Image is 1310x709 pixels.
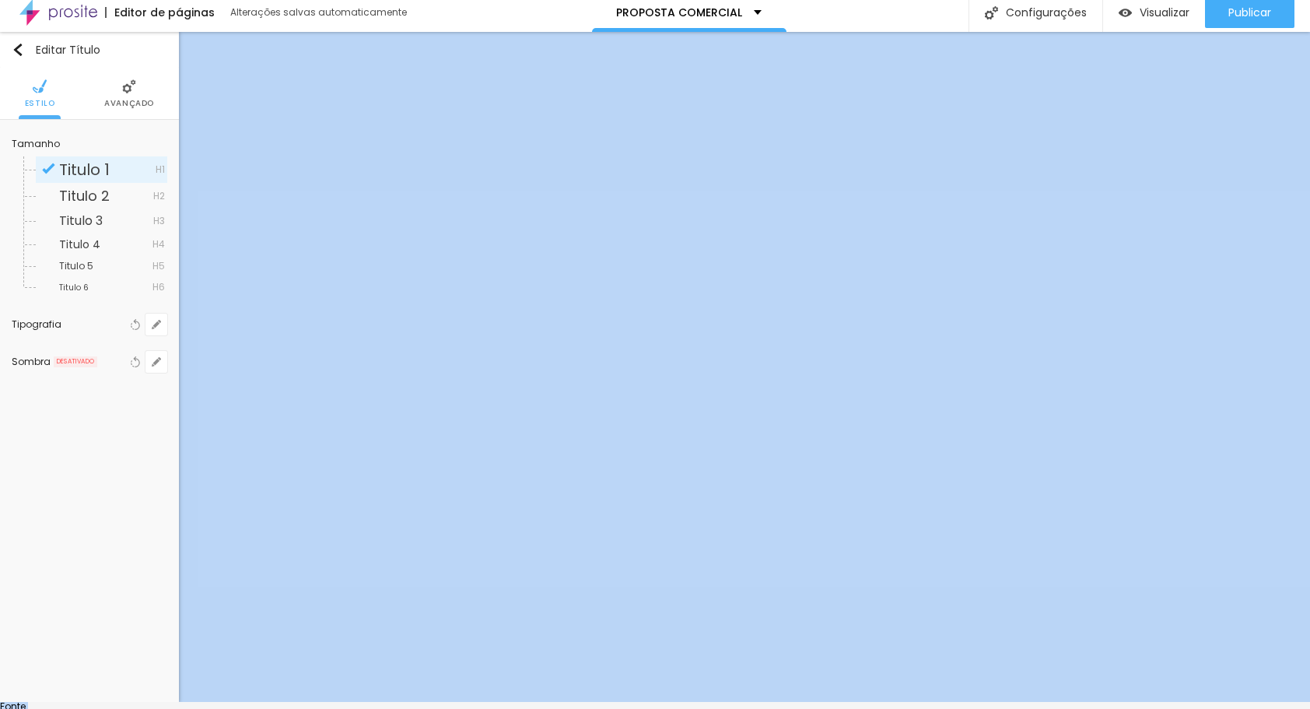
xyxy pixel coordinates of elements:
[153,191,165,201] span: H2
[59,159,110,181] span: Titulo 1
[1140,6,1189,19] span: Visualizar
[153,216,165,226] span: H3
[59,259,93,272] span: Titulo 5
[104,100,154,107] span: Avançado
[1228,6,1271,19] span: Publicar
[12,320,127,329] div: Tipografia
[122,79,136,93] img: Icone
[54,356,97,367] span: DESATIVADO
[12,44,24,56] img: Icone
[42,162,55,175] img: Icone
[25,100,55,107] span: Estilo
[12,139,167,149] div: Tamanho
[152,240,165,249] span: H4
[152,261,165,271] span: H5
[12,44,100,56] div: Editar Título
[179,32,1310,702] iframe: Editor
[33,79,47,93] img: Icone
[59,282,89,293] span: Titulo 6
[152,283,165,292] span: H6
[59,237,100,252] span: Titulo 4
[985,6,998,19] img: Icone
[59,186,110,205] span: Titulo 2
[1119,6,1132,19] img: view-1.svg
[59,212,103,230] span: Titulo 3
[105,7,215,18] div: Editor de páginas
[156,165,165,174] span: H1
[616,7,742,18] p: PROPOSTA COMERCIAL
[12,357,51,367] div: Sombra
[230,8,409,17] div: Alterações salvas automaticamente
